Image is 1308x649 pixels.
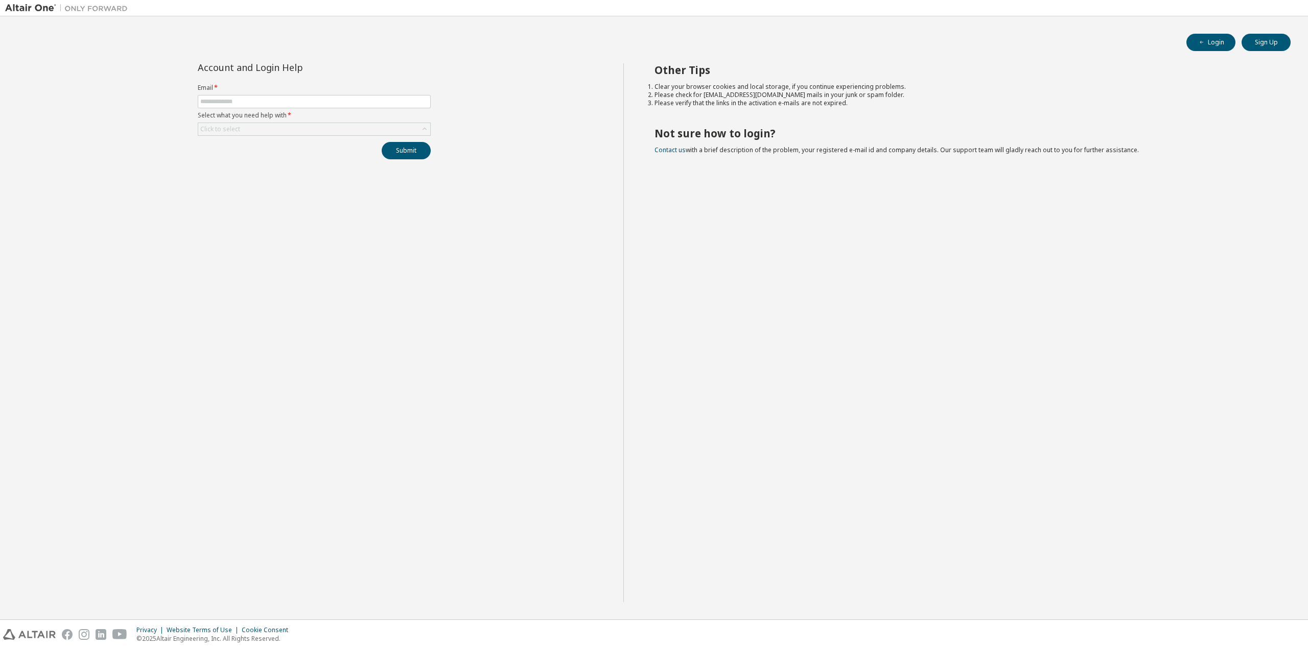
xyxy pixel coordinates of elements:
img: altair_logo.svg [3,629,56,640]
img: linkedin.svg [96,629,106,640]
button: Login [1186,34,1235,51]
h2: Not sure how to login? [655,127,1273,140]
p: © 2025 Altair Engineering, Inc. All Rights Reserved. [136,634,294,643]
img: Altair One [5,3,133,13]
div: Click to select [200,125,240,133]
div: Website Terms of Use [167,626,242,634]
a: Contact us [655,146,686,154]
img: facebook.svg [62,629,73,640]
label: Select what you need help with [198,111,431,119]
button: Sign Up [1242,34,1291,51]
div: Click to select [198,123,430,135]
h2: Other Tips [655,63,1273,77]
span: with a brief description of the problem, your registered e-mail id and company details. Our suppo... [655,146,1139,154]
div: Privacy [136,626,167,634]
button: Submit [382,142,431,159]
img: instagram.svg [79,629,89,640]
label: Email [198,84,431,92]
div: Cookie Consent [242,626,294,634]
li: Please check for [EMAIL_ADDRESS][DOMAIN_NAME] mails in your junk or spam folder. [655,91,1273,99]
li: Please verify that the links in the activation e-mails are not expired. [655,99,1273,107]
li: Clear your browser cookies and local storage, if you continue experiencing problems. [655,83,1273,91]
img: youtube.svg [112,629,127,640]
div: Account and Login Help [198,63,384,71]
